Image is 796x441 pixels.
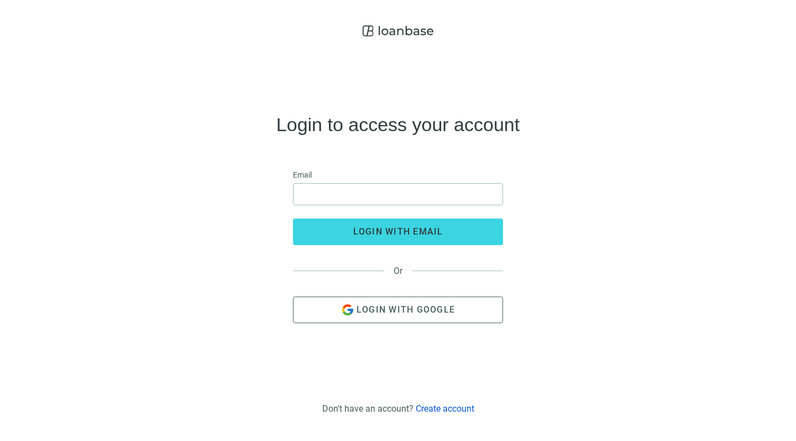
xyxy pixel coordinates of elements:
h4: Login to access your account [276,116,520,133]
div: Don't have an account? [322,403,474,414]
span: Or [384,266,412,276]
a: Create account [416,403,474,414]
span: Login with Google [357,304,455,315]
span: login with email [353,226,443,237]
button: login with email [293,219,503,245]
span: Email [293,169,312,181]
button: Login with Google [293,297,503,323]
